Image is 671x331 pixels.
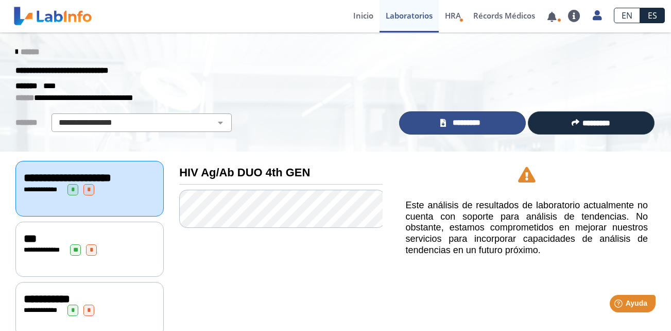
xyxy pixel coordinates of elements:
h5: Este análisis de resultados de laboratorio actualmente no cuenta con soporte para análisis de ten... [406,200,648,256]
iframe: Help widget launcher [579,291,660,320]
b: HIV Ag/Ab DUO 4th GEN [179,166,310,179]
a: EN [614,8,640,23]
a: ES [640,8,665,23]
span: HRA [445,10,461,21]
